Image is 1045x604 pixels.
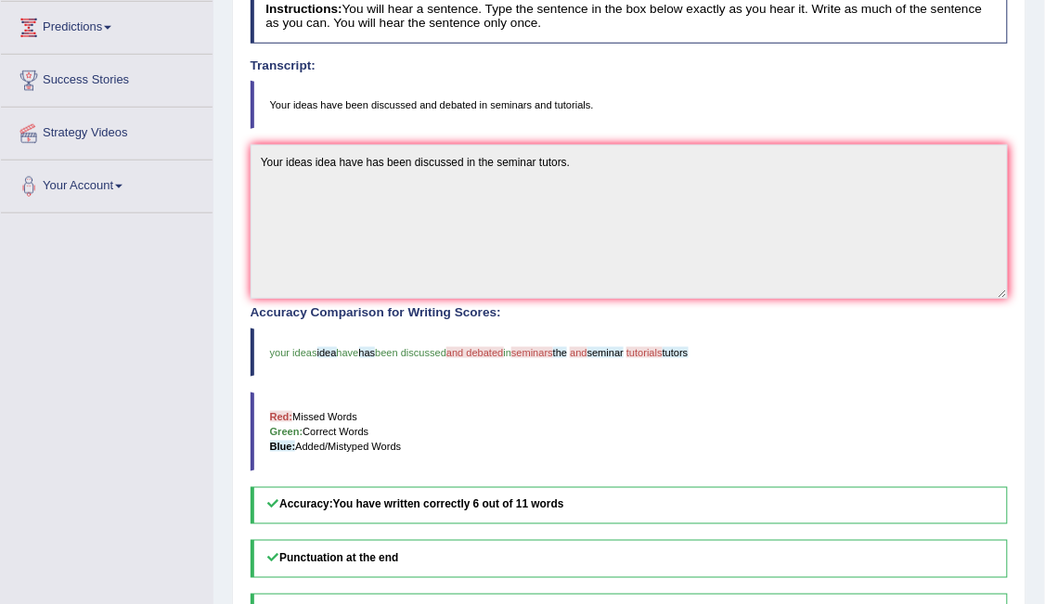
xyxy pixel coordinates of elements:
[270,347,317,358] span: your ideas
[251,487,1009,525] h5: Accuracy:
[511,347,553,358] span: seminars
[270,441,296,452] b: Blue:
[270,411,293,422] b: Red:
[333,498,564,511] b: You have written correctly 6 out of 11 words
[251,392,1009,471] blockquote: Missed Words Correct Words Added/Mistyped Words
[553,347,567,358] span: the
[251,81,1009,129] blockquote: Your ideas have been discussed and debated in seminars and tutorials.
[317,347,337,358] span: idea
[1,161,213,207] a: Your Account
[570,347,587,358] span: and
[265,2,342,16] b: Instructions:
[359,347,376,358] span: has
[626,347,663,358] span: tutorials
[1,55,213,101] a: Success Stories
[337,347,359,358] span: have
[1,2,213,48] a: Predictions
[587,347,624,358] span: seminar
[663,347,689,358] span: tutors
[446,347,503,358] span: and debated
[1,108,213,154] a: Strategy Videos
[270,426,303,437] b: Green:
[375,347,446,358] span: been discussed
[251,306,1009,320] h4: Accuracy Comparison for Writing Scores:
[251,59,1009,73] h4: Transcript:
[504,347,512,358] span: in
[251,540,1009,578] h5: Punctuation at the end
